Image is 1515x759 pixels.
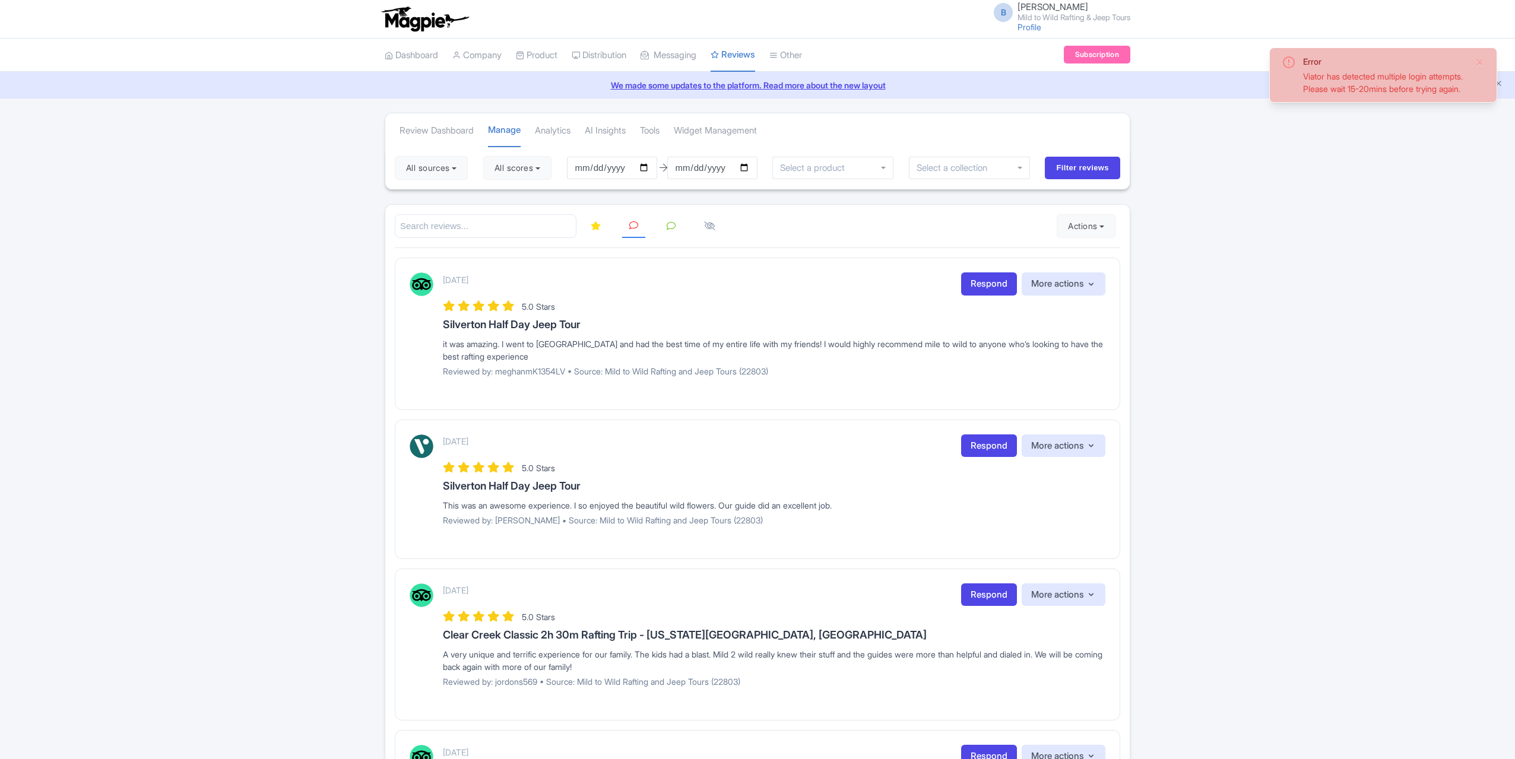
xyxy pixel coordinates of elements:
[1045,157,1120,179] input: Filter reviews
[516,39,557,72] a: Product
[443,435,468,447] p: [DATE]
[443,499,1105,512] div: This was an awesome experience. I so enjoyed the beautiful wild flowers. Our guide did an excelle...
[443,514,1105,526] p: Reviewed by: [PERSON_NAME] • Source: Mild to Wild Rafting and Jeep Tours (22803)
[443,480,1105,492] h3: Silverton Half Day Jeep Tour
[572,39,626,72] a: Distribution
[410,272,433,296] img: Tripadvisor Logo
[7,79,1508,91] a: We made some updates to the platform. Read more about the new layout
[917,163,996,173] input: Select a collection
[1494,78,1503,91] button: Close announcement
[641,39,696,72] a: Messaging
[410,583,433,607] img: Tripadvisor Logo
[385,39,438,72] a: Dashboard
[994,3,1013,22] span: B
[443,675,1105,688] p: Reviewed by: jordons569 • Source: Mild to Wild Rafting and Jeep Tours (22803)
[961,434,1017,458] a: Respond
[961,583,1017,606] a: Respond
[1022,583,1105,606] button: More actions
[1064,46,1130,63] a: Subscription
[443,319,1105,331] h3: Silverton Half Day Jeep Tour
[674,115,757,147] a: Widget Management
[443,338,1105,363] div: it was amazing. I went to [GEOGRAPHIC_DATA] and had the best time of my entire life with my frien...
[769,39,802,72] a: Other
[1303,55,1466,68] div: Error
[987,2,1130,21] a: B [PERSON_NAME] Mild to Wild Rafting & Jeep Tours
[522,612,555,622] span: 5.0 Stars
[483,156,552,180] button: All scores
[1018,14,1130,21] small: Mild to Wild Rafting & Jeep Tours
[522,463,555,473] span: 5.0 Stars
[1057,214,1115,238] button: Actions
[379,6,471,32] img: logo-ab69f6fb50320c5b225c76a69d11143b.png
[410,434,433,458] img: Viator Logo
[443,746,468,758] p: [DATE]
[1022,272,1105,296] button: More actions
[1303,70,1466,95] div: Viator has detected multiple login attempts. Please wait 15-20mins before trying again.
[443,648,1105,673] div: A very unique and terrific experience for our family. The kids had a blast. Mild 2 wild really kn...
[1018,22,1041,32] a: Profile
[488,114,521,148] a: Manage
[400,115,474,147] a: Review Dashboard
[535,115,570,147] a: Analytics
[961,272,1017,296] a: Respond
[711,39,755,72] a: Reviews
[395,214,576,239] input: Search reviews...
[1475,55,1485,69] button: Close
[443,365,1105,377] p: Reviewed by: meghanmK1354LV • Source: Mild to Wild Rafting and Jeep Tours (22803)
[443,584,468,596] p: [DATE]
[522,301,555,312] span: 5.0 Stars
[395,156,468,180] button: All sources
[443,629,1105,641] h3: Clear Creek Classic 2h 30m Rafting Trip - [US_STATE][GEOGRAPHIC_DATA], [GEOGRAPHIC_DATA]
[585,115,626,147] a: AI Insights
[452,39,502,72] a: Company
[640,115,660,147] a: Tools
[1018,1,1088,12] span: [PERSON_NAME]
[443,274,468,286] p: [DATE]
[1022,434,1105,458] button: More actions
[780,163,851,173] input: Select a product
